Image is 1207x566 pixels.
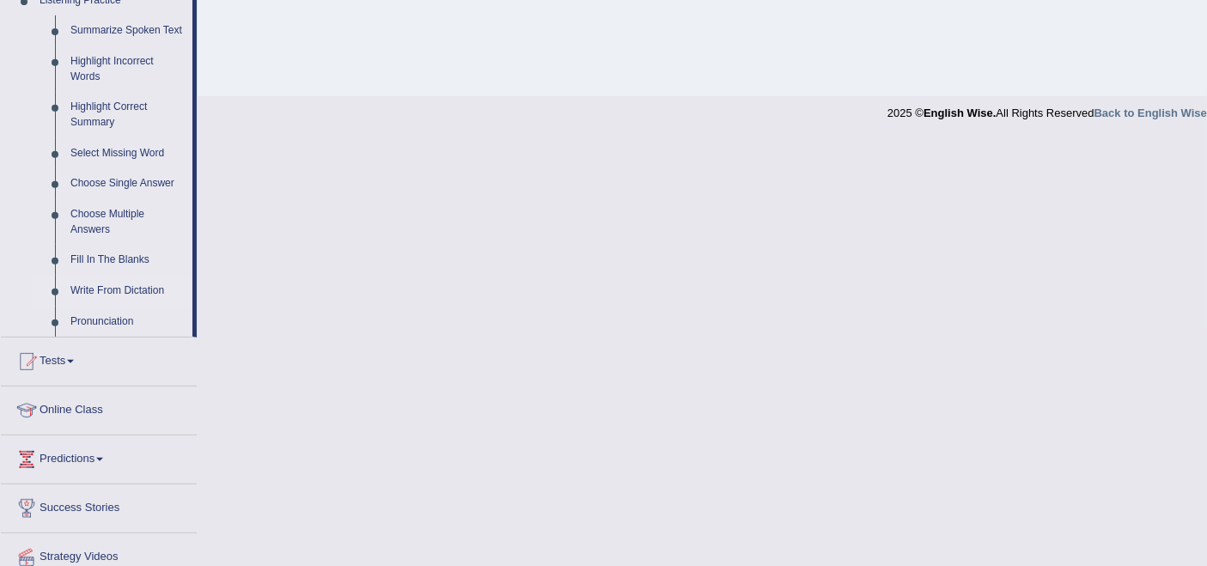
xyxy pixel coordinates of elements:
a: Choose Multiple Answers [63,199,192,245]
a: Highlight Correct Summary [63,92,192,137]
a: Write From Dictation [63,276,192,307]
div: 2025 © All Rights Reserved [887,96,1207,121]
a: Online Class [1,386,197,429]
a: Predictions [1,435,197,478]
a: Fill In The Blanks [63,245,192,276]
a: Select Missing Word [63,138,192,169]
a: Choose Single Answer [63,168,192,199]
a: Success Stories [1,484,197,527]
strong: English Wise. [924,107,996,119]
a: Highlight Incorrect Words [63,46,192,92]
a: Tests [1,338,197,380]
a: Back to English Wise [1094,107,1207,119]
a: Pronunciation [63,307,192,338]
a: Summarize Spoken Text [63,15,192,46]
